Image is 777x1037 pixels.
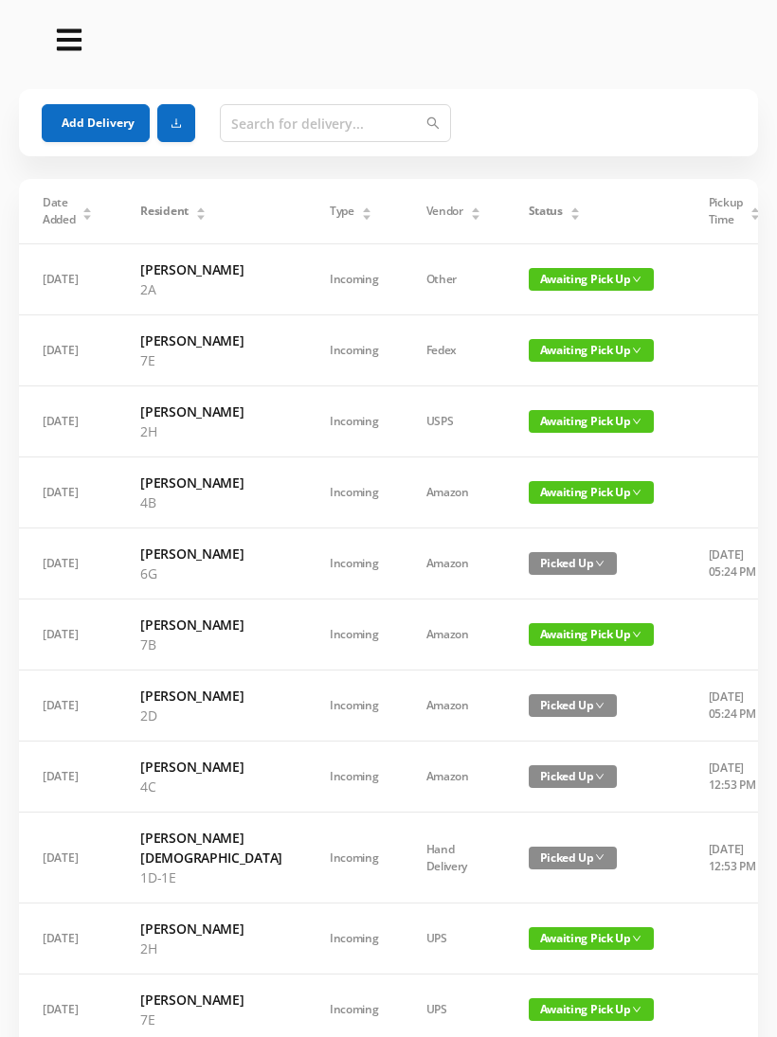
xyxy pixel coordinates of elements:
i: icon: down [595,772,605,781]
i: icon: caret-down [569,212,580,218]
i: icon: caret-up [82,205,93,210]
span: Awaiting Pick Up [529,998,654,1021]
h6: [PERSON_NAME] [140,259,282,279]
td: Fedex [403,315,505,386]
div: Sort [81,205,93,216]
td: Hand Delivery [403,813,505,903]
span: Type [330,203,354,220]
td: Incoming [306,670,403,742]
td: Amazon [403,528,505,599]
div: Sort [569,205,581,216]
span: Awaiting Pick Up [529,339,654,362]
i: icon: down [632,934,641,943]
td: Incoming [306,386,403,457]
p: 2H [140,421,282,441]
p: 2A [140,279,282,299]
h6: [PERSON_NAME] [140,473,282,492]
div: Sort [750,205,761,216]
p: 6G [140,563,282,583]
td: [DATE] [19,315,117,386]
i: icon: caret-up [750,205,760,210]
i: icon: caret-down [361,212,371,218]
h6: [PERSON_NAME][DEMOGRAPHIC_DATA] [140,828,282,867]
i: icon: down [632,275,641,284]
div: Sort [470,205,481,216]
td: Incoming [306,244,403,315]
h6: [PERSON_NAME] [140,544,282,563]
td: [DATE] [19,457,117,528]
i: icon: caret-up [470,205,480,210]
div: Sort [361,205,372,216]
td: [DATE] [19,599,117,670]
span: Awaiting Pick Up [529,410,654,433]
span: Picked Up [529,552,617,575]
h6: [PERSON_NAME] [140,402,282,421]
td: [DATE] [19,742,117,813]
td: [DATE] [19,813,117,903]
td: Incoming [306,315,403,386]
i: icon: caret-down [470,212,480,218]
i: icon: down [595,559,605,568]
td: UPS [403,903,505,974]
i: icon: caret-up [195,205,206,210]
i: icon: down [632,630,641,639]
td: Other [403,244,505,315]
i: icon: caret-down [750,212,760,218]
i: icon: down [595,701,605,710]
i: icon: caret-down [82,212,93,218]
h6: [PERSON_NAME] [140,331,282,350]
p: 7E [140,1010,282,1029]
span: Awaiting Pick Up [529,927,654,950]
p: 7B [140,635,282,654]
td: Amazon [403,457,505,528]
p: 4C [140,777,282,796]
i: icon: caret-up [361,205,371,210]
span: Date Added [43,194,76,228]
td: [DATE] [19,670,117,742]
span: Picked Up [529,765,617,788]
div: Sort [195,205,207,216]
h6: [PERSON_NAME] [140,615,282,635]
i: icon: down [632,1005,641,1014]
p: 1D-1E [140,867,282,887]
td: Incoming [306,528,403,599]
button: icon: download [157,104,195,142]
h6: [PERSON_NAME] [140,757,282,777]
p: 2H [140,939,282,958]
p: 4B [140,492,282,512]
input: Search for delivery... [220,104,451,142]
h6: [PERSON_NAME] [140,686,282,706]
td: [DATE] [19,244,117,315]
td: Incoming [306,599,403,670]
td: [DATE] [19,903,117,974]
span: Vendor [426,203,463,220]
td: USPS [403,386,505,457]
span: Pickup Time [709,194,743,228]
td: Amazon [403,670,505,742]
span: Awaiting Pick Up [529,268,654,291]
button: Add Delivery [42,104,150,142]
span: Status [529,203,563,220]
td: Incoming [306,813,403,903]
span: Picked Up [529,694,617,717]
p: 2D [140,706,282,725]
td: Amazon [403,742,505,813]
td: Incoming [306,457,403,528]
td: Incoming [306,742,403,813]
i: icon: down [632,346,641,355]
i: icon: caret-down [195,212,206,218]
h6: [PERSON_NAME] [140,919,282,939]
h6: [PERSON_NAME] [140,990,282,1010]
span: Resident [140,203,189,220]
td: Amazon [403,599,505,670]
td: Incoming [306,903,403,974]
td: [DATE] [19,528,117,599]
i: icon: down [632,417,641,426]
span: Awaiting Pick Up [529,481,654,504]
i: icon: caret-up [569,205,580,210]
i: icon: down [595,852,605,862]
p: 7E [140,350,282,370]
i: icon: down [632,488,641,497]
td: [DATE] [19,386,117,457]
span: Picked Up [529,847,617,869]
